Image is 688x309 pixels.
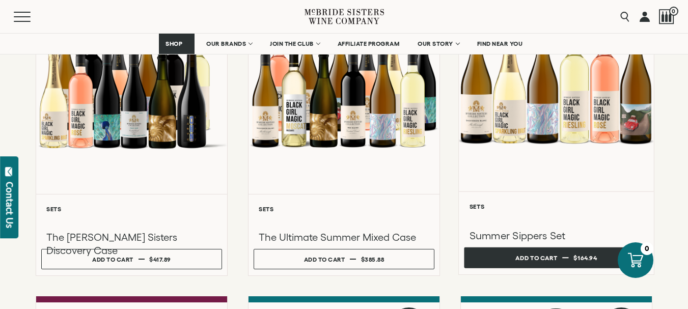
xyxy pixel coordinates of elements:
[471,34,530,54] a: FIND NEAR YOU
[270,40,314,47] span: JOIN THE CLUB
[149,256,171,263] span: $417.89
[46,231,217,257] h3: The [PERSON_NAME] Sisters Discovery Case
[259,206,429,212] h6: Sets
[418,40,453,47] span: OUR STORY
[166,40,183,47] span: SHOP
[159,34,195,54] a: SHOP
[331,34,406,54] a: AFFILIATE PROGRAM
[669,7,678,16] span: 0
[470,203,644,210] h6: Sets
[464,247,648,268] button: Add to cart $164.94
[259,231,429,244] h3: The Ultimate Summer Mixed Case
[254,249,434,269] button: Add to cart $385.88
[46,206,217,212] h6: Sets
[263,34,326,54] a: JOIN THE CLUB
[41,249,222,269] button: Add to cart $417.89
[338,40,400,47] span: AFFILIATE PROGRAM
[411,34,465,54] a: OUR STORY
[14,12,50,22] button: Mobile Menu Trigger
[304,252,345,267] div: Add to cart
[200,34,258,54] a: OUR BRANDS
[573,255,597,261] span: $164.94
[477,40,523,47] span: FIND NEAR YOU
[641,242,653,255] div: 0
[515,250,557,266] div: Add to cart
[206,40,246,47] span: OUR BRANDS
[5,182,15,228] div: Contact Us
[470,229,644,242] h3: Summer Sippers Set
[361,256,384,263] span: $385.88
[92,252,133,267] div: Add to cart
